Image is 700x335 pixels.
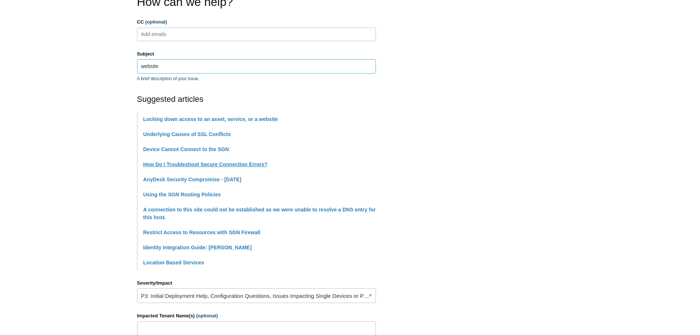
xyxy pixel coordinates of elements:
[137,279,376,287] label: Severity/Impact
[145,19,167,25] span: (optional)
[137,288,376,303] a: P3: Initial Deployment Help, Configuration Questions, Issues Impacting Single Devices or Past Out...
[137,18,376,26] label: CC
[143,245,252,250] a: Identity Integration Guide: [PERSON_NAME]
[137,93,376,105] h2: Suggested articles
[143,260,204,265] a: Location Based Services
[143,229,261,235] a: Restrict Access to Resources with SGN Firewall
[143,131,231,137] a: Underlying Causes of SSL Conflicts
[143,161,268,167] a: How Do I Troubleshoot Secure Connection Errors?
[143,177,241,182] a: AnyDesk Security Compromise - [DATE]
[137,312,376,320] label: Impacted Tenant Name(s)
[137,50,376,58] label: Subject
[137,75,376,82] p: A brief description of your issue.
[143,116,278,122] a: Locking down access to an asset, service, or a website
[143,192,221,197] a: Using the SGN Routing Policies
[143,146,229,152] a: Device Cannot Connect to the SGN
[196,313,218,318] span: (optional)
[138,29,182,40] input: Add emails
[143,207,376,220] a: A connection to this site could not be established as we were unable to resolve a DNS entry for t...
